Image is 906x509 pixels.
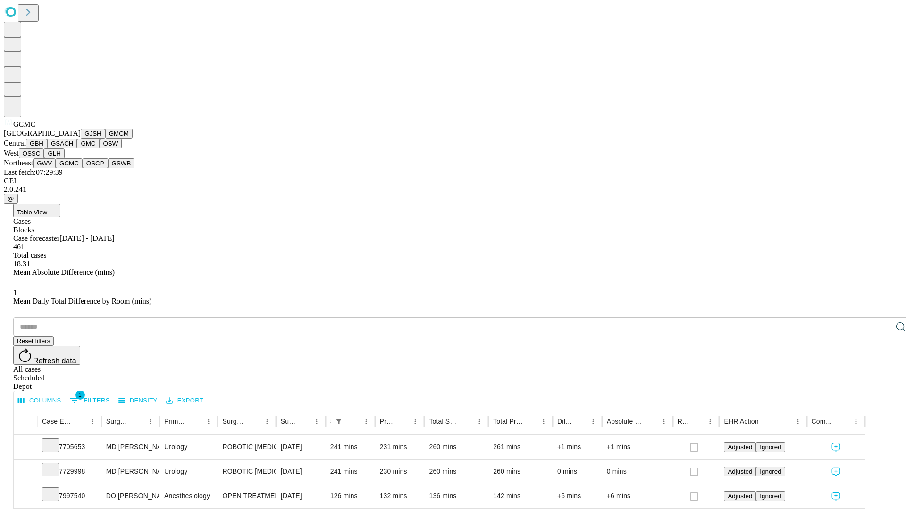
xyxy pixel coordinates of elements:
div: 0 mins [607,460,668,484]
div: MD [PERSON_NAME] [PERSON_NAME] [106,435,155,459]
button: Menu [791,415,805,428]
button: GMC [77,139,99,148]
button: Sort [524,415,537,428]
span: 18.31 [13,260,30,268]
button: Sort [760,415,773,428]
div: 2.0.241 [4,185,902,194]
button: Sort [460,415,473,428]
div: Absolute Difference [607,418,643,425]
div: 1 active filter [332,415,345,428]
span: Last fetch: 07:29:39 [4,168,63,176]
span: Ignored [760,468,781,475]
button: Export [164,394,206,408]
div: ROBOTIC [MEDICAL_DATA] RETROPUBIC WITH PELVIC [MEDICAL_DATA] [222,435,271,459]
span: Table View [17,209,47,216]
span: [DATE] - [DATE] [59,234,114,242]
div: Primary Service [164,418,188,425]
span: Refresh data [33,357,76,365]
button: Menu [849,415,863,428]
div: 136 mins [429,484,484,508]
span: Case forecaster [13,234,59,242]
div: [DATE] [281,460,321,484]
button: Reset filters [13,336,54,346]
button: OSSC [19,148,44,158]
button: GCMC [56,158,83,168]
button: Show filters [332,415,345,428]
div: [DATE] [281,484,321,508]
div: OPEN TREATMENT [MEDICAL_DATA] OR PATELLECTOMY [222,484,271,508]
button: Menu [537,415,550,428]
div: Resolved in EHR [678,418,690,425]
button: Sort [395,415,409,428]
button: Sort [644,415,657,428]
span: Ignored [760,493,781,500]
div: EHR Action [724,418,758,425]
div: 260 mins [429,460,484,484]
span: 1 [13,288,17,296]
span: West [4,149,19,157]
span: Reset filters [17,337,50,345]
span: Central [4,139,26,147]
button: Ignored [756,442,785,452]
span: GCMC [13,120,35,128]
button: Menu [144,415,157,428]
button: GMCM [105,129,133,139]
div: 231 mins [380,435,420,459]
div: +6 mins [607,484,668,508]
div: 126 mins [330,484,370,508]
button: Sort [131,415,144,428]
div: +1 mins [607,435,668,459]
div: Difference [557,418,572,425]
button: Adjusted [724,491,756,501]
span: Mean Daily Total Difference by Room (mins) [13,297,151,305]
button: Menu [86,415,99,428]
div: Surgery Date [281,418,296,425]
button: Menu [310,415,323,428]
button: Menu [473,415,486,428]
button: Show filters [67,393,112,408]
button: Menu [360,415,373,428]
span: Adjusted [728,493,752,500]
div: 241 mins [330,435,370,459]
button: Select columns [16,394,64,408]
div: 261 mins [493,435,548,459]
button: Menu [409,415,422,428]
button: Sort [247,415,260,428]
div: Predicted In Room Duration [380,418,395,425]
div: 142 mins [493,484,548,508]
span: Ignored [760,443,781,451]
div: Case Epic Id [42,418,72,425]
span: [GEOGRAPHIC_DATA] [4,129,81,137]
div: Total Predicted Duration [493,418,523,425]
div: MD [PERSON_NAME] [PERSON_NAME] [106,460,155,484]
button: Sort [297,415,310,428]
div: 7997540 [42,484,97,508]
button: Sort [573,415,587,428]
span: Mean Absolute Difference (mins) [13,268,115,276]
button: Table View [13,204,60,217]
div: 230 mins [380,460,420,484]
div: Comments [812,418,835,425]
button: Sort [690,415,704,428]
div: DO [PERSON_NAME] [106,484,155,508]
button: Menu [202,415,215,428]
button: GLH [44,148,64,158]
button: Ignored [756,467,785,476]
span: Total cases [13,251,46,259]
div: Urology [164,435,213,459]
div: 7705653 [42,435,97,459]
div: Urology [164,460,213,484]
span: Northeast [4,159,33,167]
div: 0 mins [557,460,597,484]
div: Anesthesiology [164,484,213,508]
div: 7729998 [42,460,97,484]
span: 461 [13,243,25,251]
button: Expand [18,439,33,456]
button: Density [116,394,160,408]
button: Ignored [756,491,785,501]
div: 260 mins [429,435,484,459]
div: +1 mins [557,435,597,459]
div: ROBOTIC [MEDICAL_DATA] RETROPUBIC WITH PELVIC [MEDICAL_DATA] [222,460,271,484]
div: +6 mins [557,484,597,508]
button: Sort [189,415,202,428]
